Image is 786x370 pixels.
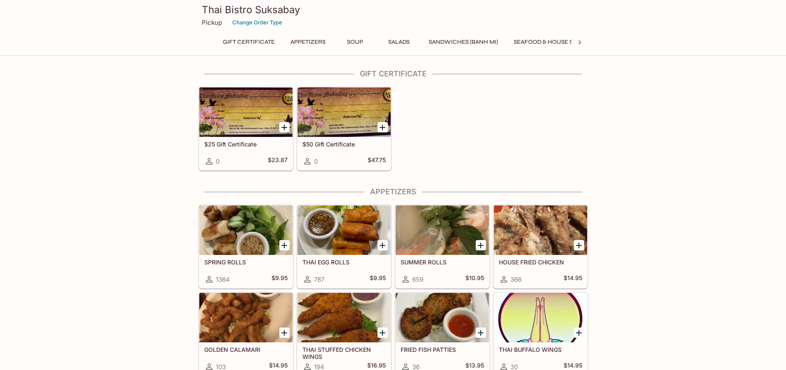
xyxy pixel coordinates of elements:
button: Sandwiches (Banh Mi) [424,36,503,48]
button: Gift Certificate [218,36,279,48]
h5: $25 Gift Certificate [204,141,288,148]
button: Change Order Type [229,16,286,29]
h5: $14.95 [564,274,582,284]
h5: SPRING ROLLS [204,259,288,266]
button: Salads [380,36,418,48]
h5: GOLDEN CALAMARI [204,346,288,353]
h5: $23.87 [268,156,288,166]
a: HOUSE FRIED CHICKEN366$14.95 [493,205,588,288]
div: HOUSE FRIED CHICKEN [494,205,587,255]
h5: $50 Gift Certificate [302,141,386,148]
a: THAI EGG ROLLS787$9.95 [297,205,391,288]
h5: $10.95 [465,274,484,284]
h5: THAI STUFFED CHICKEN WINGS [302,346,386,360]
div: THAI BUFFALO WINGS [494,293,587,342]
h4: Gift Certificate [198,69,588,78]
h5: FRIED FISH PATTIES [401,346,484,353]
h5: $47.75 [368,156,386,166]
button: Add FRIED FISH PATTIES [476,328,486,338]
div: $25 Gift Certificate [199,87,293,137]
h4: Appetizers [198,187,588,196]
h5: $9.95 [370,274,386,284]
a: $50 Gift Certificate0$47.75 [297,87,391,170]
button: Seafood & House Specials [509,36,601,48]
button: Add GOLDEN CALAMARI [279,328,290,338]
button: Add SPRING ROLLS [279,240,290,250]
h5: THAI BUFFALO WINGS [499,346,582,353]
h5: THAI EGG ROLLS [302,259,386,266]
h5: HOUSE FRIED CHICKEN [499,259,582,266]
button: Add $25 Gift Certificate [279,122,290,132]
div: SUMMER ROLLS [396,205,489,255]
span: 1364 [216,276,230,283]
span: 787 [314,276,324,283]
button: Add THAI BUFFALO WINGS [574,328,584,338]
button: Add HOUSE FRIED CHICKEN [574,240,584,250]
a: $25 Gift Certificate0$23.87 [199,87,293,170]
span: 366 [510,276,522,283]
button: Add THAI STUFFED CHICKEN WINGS [378,328,388,338]
a: SUMMER ROLLS659$10.95 [395,205,489,288]
button: Soup [337,36,374,48]
h5: SUMMER ROLLS [401,259,484,266]
div: SPRING ROLLS [199,205,293,255]
div: THAI STUFFED CHICKEN WINGS [297,293,391,342]
span: 0 [216,158,220,165]
div: FRIED FISH PATTIES [396,293,489,342]
div: THAI EGG ROLLS [297,205,391,255]
span: 0 [314,158,318,165]
div: GOLDEN CALAMARI [199,293,293,342]
div: $50 Gift Certificate [297,87,391,137]
a: SPRING ROLLS1364$9.95 [199,205,293,288]
p: Pickup [202,19,222,26]
button: Add $50 Gift Certificate [378,122,388,132]
h5: $9.95 [271,274,288,284]
button: Add THAI EGG ROLLS [378,240,388,250]
button: Appetizers [286,36,330,48]
h3: Thai Bistro Suksabay [202,3,585,16]
span: 659 [412,276,423,283]
button: Add SUMMER ROLLS [476,240,486,250]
